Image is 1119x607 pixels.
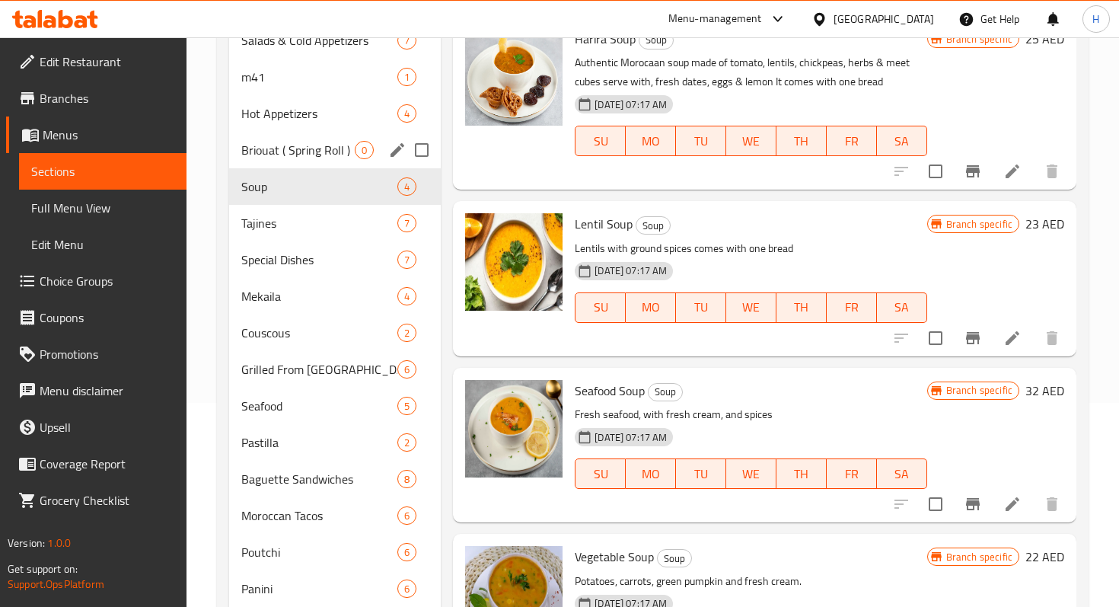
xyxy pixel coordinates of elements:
[632,130,670,152] span: MO
[241,177,397,196] span: Soup
[397,287,416,305] div: items
[649,383,682,401] span: Soup
[40,455,174,473] span: Coverage Report
[6,43,186,80] a: Edit Restaurant
[40,491,174,510] span: Grocery Checklist
[398,363,416,377] span: 6
[632,296,670,318] span: MO
[6,80,186,117] a: Branches
[8,559,78,579] span: Get support on:
[6,372,186,409] a: Menu disclaimer
[241,506,397,525] span: Moroccan Tacos
[626,458,676,489] button: MO
[229,95,441,132] div: Hot Appetizers4
[588,430,673,445] span: [DATE] 07:17 AM
[398,326,416,340] span: 2
[465,213,563,311] img: Lentil Soup
[229,497,441,534] div: Moroccan Tacos6
[940,32,1019,46] span: Branch specific
[465,380,563,478] img: Seafood Soup
[355,143,373,158] span: 0
[582,130,620,152] span: SU
[626,126,676,156] button: MO
[398,509,416,523] span: 6
[883,463,921,485] span: SA
[676,458,726,489] button: TU
[397,506,416,525] div: items
[397,433,416,452] div: items
[465,28,563,126] img: Harira Soup
[241,68,397,86] span: m41
[229,278,441,315] div: Mekaila4
[6,336,186,372] a: Promotions
[575,126,626,156] button: SU
[955,153,991,190] button: Branch-specific-item
[575,53,926,91] p: Authentic Morocaan soup made of tomato, lentils, chickpeas, herbs & meet cubes serve with, fresh ...
[398,180,416,194] span: 4
[940,550,1019,564] span: Branch specific
[241,31,397,50] div: Salads & Cold Appetizers
[397,470,416,488] div: items
[575,27,636,50] span: Harira Soup
[398,582,416,596] span: 6
[1025,380,1064,401] h6: 32 AED
[1034,320,1070,356] button: delete
[397,397,416,415] div: items
[397,177,416,196] div: items
[658,550,691,567] span: Soup
[397,580,416,598] div: items
[19,226,186,263] a: Edit Menu
[1003,329,1022,347] a: Edit menu item
[920,155,952,187] span: Select to update
[229,205,441,241] div: Tajines7
[397,31,416,50] div: items
[726,292,776,323] button: WE
[833,463,871,485] span: FR
[241,580,397,598] span: Panini
[397,324,416,342] div: items
[827,126,877,156] button: FR
[6,117,186,153] a: Menus
[241,104,397,123] span: Hot Appetizers
[575,572,926,591] p: Potatoes, carrots, green pumpkin and fresh cream.
[241,360,397,379] div: Grilled From Morocco
[229,570,441,607] div: Panini6
[776,458,827,489] button: TH
[682,296,720,318] span: TU
[920,488,952,520] span: Select to update
[682,463,720,485] span: TU
[732,463,770,485] span: WE
[229,168,441,205] div: Soup4
[877,292,927,323] button: SA
[877,126,927,156] button: SA
[398,399,416,414] span: 5
[883,130,921,152] span: SA
[19,153,186,190] a: Sections
[883,296,921,318] span: SA
[47,533,71,553] span: 1.0.0
[40,308,174,327] span: Coupons
[398,107,416,121] span: 4
[229,424,441,461] div: Pastilla2
[1003,495,1022,513] a: Edit menu item
[241,397,397,415] span: Seafood
[40,272,174,290] span: Choice Groups
[40,53,174,71] span: Edit Restaurant
[1025,546,1064,567] h6: 22 AED
[355,141,374,159] div: items
[834,11,934,27] div: [GEOGRAPHIC_DATA]
[397,68,416,86] div: items
[626,292,676,323] button: MO
[575,405,926,424] p: Fresh seafood, with fresh cream, and spices
[1034,153,1070,190] button: delete
[726,126,776,156] button: WE
[241,470,397,488] div: Baguette Sandwiches
[229,315,441,351] div: Couscous2
[783,130,821,152] span: TH
[241,360,397,379] span: Grilled From [GEOGRAPHIC_DATA]
[636,216,671,235] div: Soup
[241,433,397,452] div: Pastilla
[229,534,441,570] div: Poutchi6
